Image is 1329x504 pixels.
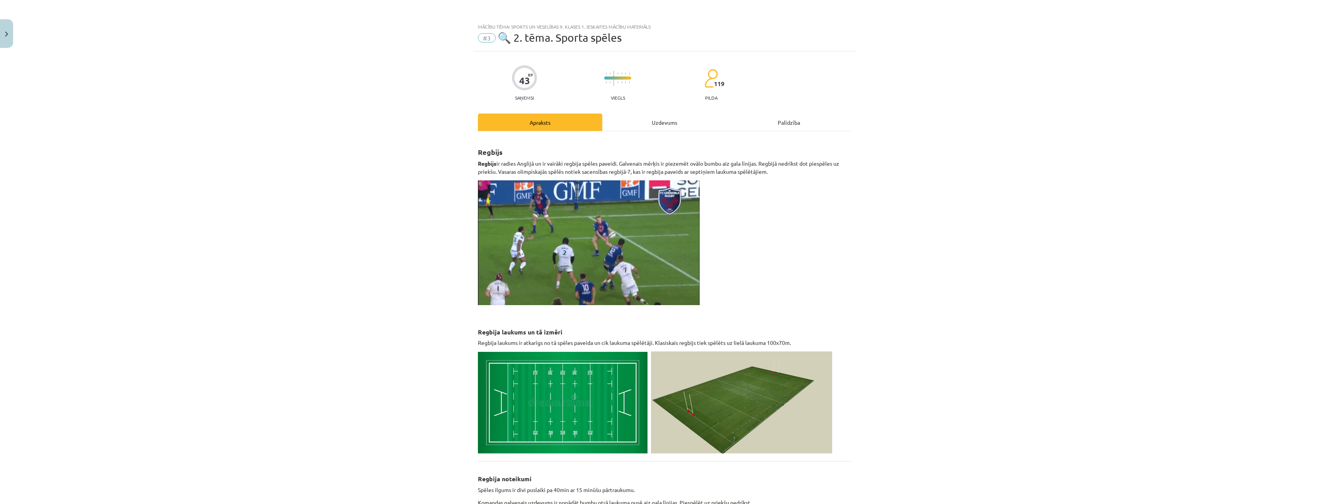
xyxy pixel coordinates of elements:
[478,339,851,347] p: Regbija laukums ir atkarīgs no tā spēles paveida un cik laukuma spēlētāji. Klasiskais regbijs tie...
[5,32,8,37] img: icon-close-lesson-0947bae3869378f0d4975bcd49f059093ad1ed9edebbc8119c70593378902aed.svg
[727,114,851,131] div: Palīdzība
[625,73,626,75] img: icon-short-line-57e1e144782c952c97e751825c79c345078a6d821885a25fce030b3d8c18986b.svg
[611,95,625,100] p: Viegls
[606,73,607,75] img: icon-short-line-57e1e144782c952c97e751825c79c345078a6d821885a25fce030b3d8c18986b.svg
[478,328,563,336] b: Regbija laukums un tā izmēri
[519,75,530,86] div: 43
[705,95,717,100] p: pilda
[621,73,622,75] img: icon-short-line-57e1e144782c952c97e751825c79c345078a6d821885a25fce030b3d8c18986b.svg
[617,81,618,83] img: icon-short-line-57e1e144782c952c97e751825c79c345078a6d821885a25fce030b3d8c18986b.svg
[478,114,602,131] div: Apraksts
[625,81,626,83] img: icon-short-line-57e1e144782c952c97e751825c79c345078a6d821885a25fce030b3d8c18986b.svg
[629,81,630,83] img: icon-short-line-57e1e144782c952c97e751825c79c345078a6d821885a25fce030b3d8c18986b.svg
[478,148,503,156] b: Regbijs
[478,160,851,176] p: ir radies Anglijā un ir vairāki regbija spēles paveidi. Galvenais mērķis ir piezemēt ovālo bumbu ...
[528,73,533,77] span: XP
[498,31,622,44] span: 🔍 2. tēma. Sporta spēles
[478,475,532,483] b: Regbija noteikumi
[704,69,718,88] img: students-c634bb4e5e11cddfef0936a35e636f08e4e9abd3cc4e673bd6f9a4125e45ecb1.svg
[478,33,496,42] span: #3
[602,114,727,131] div: Uzdevums
[478,160,496,167] b: Regbijs
[621,81,622,83] img: icon-short-line-57e1e144782c952c97e751825c79c345078a6d821885a25fce030b3d8c18986b.svg
[478,486,851,494] p: Spēles ilgums ir divi puslaiki pa 40min ar 15 minūšu pārtraukumu.
[617,73,618,75] img: icon-short-line-57e1e144782c952c97e751825c79c345078a6d821885a25fce030b3d8c18986b.svg
[614,71,614,86] img: icon-long-line-d9ea69661e0d244f92f715978eff75569469978d946b2353a9bb055b3ed8787d.svg
[478,24,851,29] div: Mācību tēma: Sports un veselības 9. klases 1. ieskaites mācību materiāls
[606,81,607,83] img: icon-short-line-57e1e144782c952c97e751825c79c345078a6d821885a25fce030b3d8c18986b.svg
[629,73,630,75] img: icon-short-line-57e1e144782c952c97e751825c79c345078a6d821885a25fce030b3d8c18986b.svg
[512,95,537,100] p: Saņemsi
[714,80,724,87] span: 119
